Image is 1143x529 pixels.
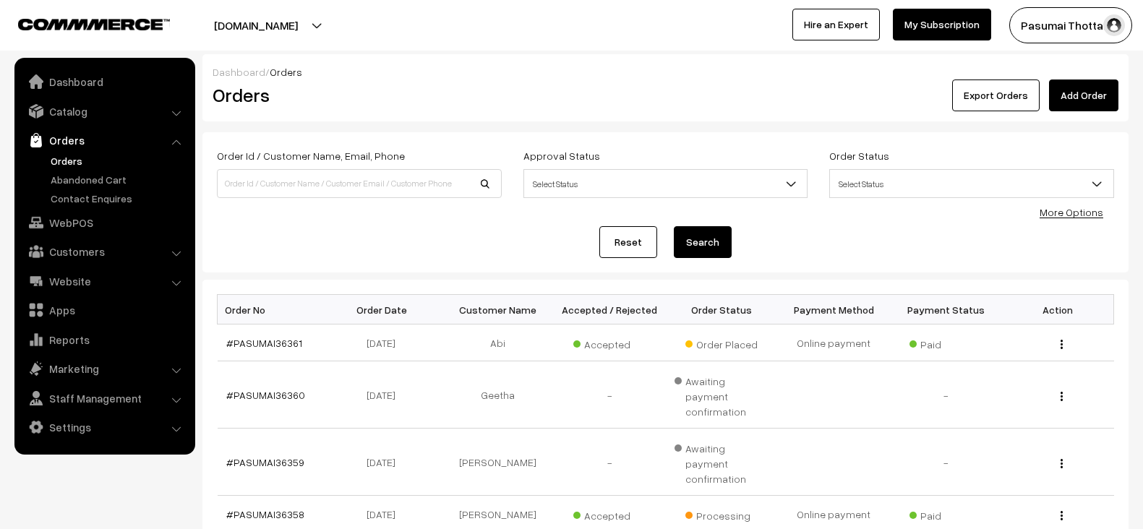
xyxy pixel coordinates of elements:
td: [DATE] [330,361,442,429]
a: #PASUMAI36359 [226,456,304,468]
a: Reports [18,327,190,353]
a: My Subscription [893,9,991,40]
a: Apps [18,297,190,323]
th: Customer Name [442,295,554,324]
button: Search [674,226,732,258]
span: Paid [909,333,982,352]
a: Settings [18,414,190,440]
button: Export Orders [952,79,1040,111]
th: Payment Method [778,295,890,324]
th: Order No [218,295,330,324]
input: Order Id / Customer Name / Customer Email / Customer Phone [217,169,502,198]
td: Geetha [442,361,554,429]
td: - [554,361,666,429]
td: [DATE] [330,324,442,361]
img: COMMMERCE [18,19,170,30]
a: #PASUMAI36358 [226,508,304,520]
td: Abi [442,324,554,361]
a: More Options [1040,206,1103,218]
a: Dashboard [18,69,190,95]
td: Online payment [778,324,890,361]
span: Select Status [829,169,1114,198]
label: Approval Status [523,148,600,163]
th: Payment Status [890,295,1002,324]
a: Dashboard [213,66,265,78]
th: Order Status [666,295,778,324]
a: Catalog [18,98,190,124]
img: Menu [1061,511,1063,520]
label: Order Id / Customer Name, Email, Phone [217,148,405,163]
span: Paid [909,504,982,523]
button: Pasumai Thotta… [1009,7,1132,43]
td: - [890,361,1002,429]
a: Orders [18,127,190,153]
span: Select Status [524,171,808,197]
a: WebPOS [18,210,190,236]
a: #PASUMAI36361 [226,337,302,349]
a: Reset [599,226,657,258]
span: Orders [270,66,302,78]
img: user [1103,14,1125,36]
a: Hire an Expert [792,9,880,40]
a: Marketing [18,356,190,382]
a: COMMMERCE [18,14,145,32]
td: - [554,429,666,496]
span: Order Placed [685,333,758,352]
th: Accepted / Rejected [554,295,666,324]
a: Website [18,268,190,294]
span: Awaiting payment confirmation [675,370,769,419]
span: Accepted [573,504,646,523]
td: [DATE] [330,429,442,496]
img: Menu [1061,459,1063,468]
td: - [890,429,1002,496]
a: Customers [18,238,190,264]
th: Order Date [330,295,442,324]
div: / [213,64,1118,79]
a: Contact Enquires [47,191,190,206]
button: [DOMAIN_NAME] [163,7,348,43]
img: Menu [1061,392,1063,401]
span: Awaiting payment confirmation [675,437,769,486]
h2: Orders [213,84,500,106]
label: Order Status [829,148,889,163]
span: Select Status [523,169,808,198]
a: Orders [47,153,190,168]
span: Select Status [830,171,1113,197]
a: Abandoned Cart [47,172,190,187]
span: Processing [685,504,758,523]
th: Action [1002,295,1114,324]
a: Add Order [1049,79,1118,111]
a: #PASUMAI36360 [226,389,305,401]
td: [PERSON_NAME] [442,429,554,496]
span: Accepted [573,333,646,352]
img: Menu [1061,340,1063,349]
a: Staff Management [18,385,190,411]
